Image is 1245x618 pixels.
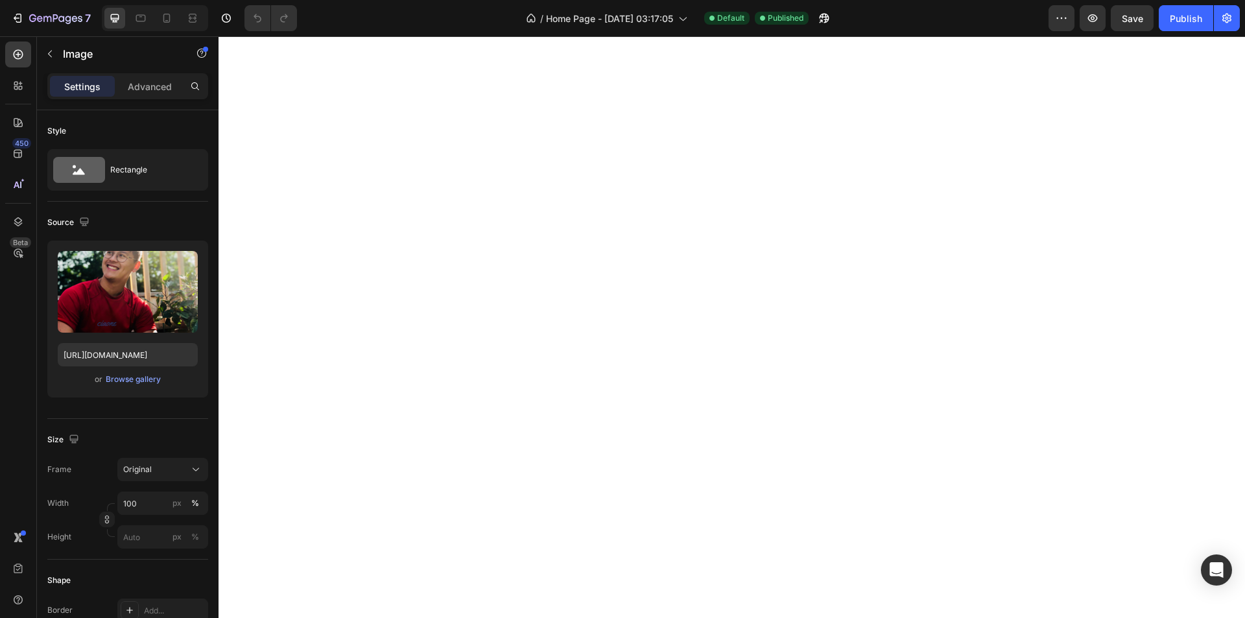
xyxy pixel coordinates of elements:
[172,531,182,543] div: px
[110,155,189,185] div: Rectangle
[10,237,31,248] div: Beta
[244,5,297,31] div: Undo/Redo
[105,373,161,386] button: Browse gallery
[172,497,182,509] div: px
[219,36,1245,618] iframe: Design area
[47,575,71,586] div: Shape
[1170,12,1202,25] div: Publish
[717,12,744,24] span: Default
[47,531,71,543] label: Height
[106,374,161,385] div: Browse gallery
[117,525,208,549] input: px%
[85,10,91,26] p: 7
[169,529,185,545] button: %
[1159,5,1213,31] button: Publish
[117,492,208,515] input: px%
[64,80,101,93] p: Settings
[1122,13,1143,24] span: Save
[191,531,199,543] div: %
[47,125,66,137] div: Style
[768,12,803,24] span: Published
[47,464,71,475] label: Frame
[546,12,673,25] span: Home Page - [DATE] 03:17:05
[1201,554,1232,586] div: Open Intercom Messenger
[47,604,73,616] div: Border
[169,495,185,511] button: %
[187,495,203,511] button: px
[128,80,172,93] p: Advanced
[95,372,102,387] span: or
[63,46,173,62] p: Image
[540,12,543,25] span: /
[144,605,205,617] div: Add...
[5,5,97,31] button: 7
[187,529,203,545] button: px
[58,251,198,333] img: preview-image
[117,458,208,481] button: Original
[123,464,152,475] span: Original
[47,431,82,449] div: Size
[58,343,198,366] input: https://example.com/image.jpg
[191,497,199,509] div: %
[47,214,92,232] div: Source
[12,138,31,149] div: 450
[47,497,69,509] label: Width
[1111,5,1154,31] button: Save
